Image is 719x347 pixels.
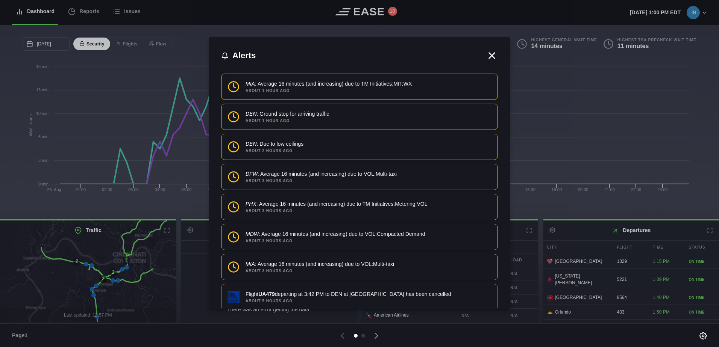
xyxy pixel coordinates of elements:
[246,200,428,208] p: : Average 16 minutes (and increasing) due to TM Initiatives:Metering:VOL
[246,238,448,244] b: about 3 hours ago
[246,208,450,214] b: about 3 hours ago
[246,298,474,304] b: about 5 hours ago
[246,81,255,87] em: MIA
[246,148,326,154] b: about 2 hours ago
[258,291,275,297] strong: UA479
[246,141,257,147] em: DEN
[246,231,259,237] em: MDW
[246,201,256,207] em: PHX
[246,171,258,177] em: DFW
[246,268,417,274] b: about 3 hours ago
[246,178,419,184] b: about 3 hours ago
[221,49,486,62] h2: Alerts
[246,170,397,178] p: : Average 16 minutes (and increasing) due to VOL:Multi-taxi
[246,261,255,267] em: MIA
[246,260,394,268] p: : Average 16 minutes (and increasing) due to VOL:Multi-taxi
[246,230,425,238] p: : Average 16 minutes (and increasing) due to VOL:Compacted Demand
[246,88,434,94] b: about 1 hour ago
[246,110,329,118] p: : Ground stop for arriving traffic
[246,290,451,298] p: Flight departing at 3:42 PM to DEN at [GEOGRAPHIC_DATA] has been cancelled
[12,332,31,339] span: Page 1
[246,140,303,148] p: : Due to low ceilings
[246,80,412,88] p: : Average 16 minutes (and increasing) due to TM Initiatives:MIT:WX
[246,118,352,124] b: about 1 hour ago
[246,111,257,117] em: DEN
